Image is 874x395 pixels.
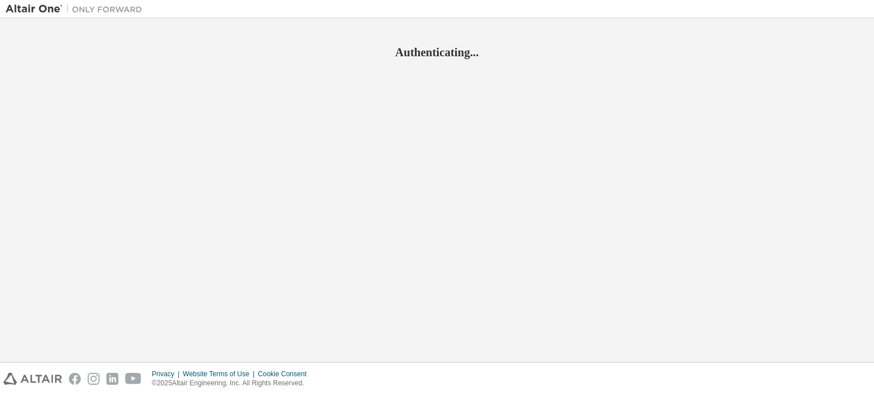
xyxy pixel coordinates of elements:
[3,373,62,385] img: altair_logo.svg
[106,373,118,385] img: linkedin.svg
[6,45,868,60] h2: Authenticating...
[258,369,313,379] div: Cookie Consent
[152,369,183,379] div: Privacy
[88,373,100,385] img: instagram.svg
[152,379,314,388] p: © 2025 Altair Engineering, Inc. All Rights Reserved.
[183,369,258,379] div: Website Terms of Use
[6,3,148,15] img: Altair One
[125,373,142,385] img: youtube.svg
[69,373,81,385] img: facebook.svg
